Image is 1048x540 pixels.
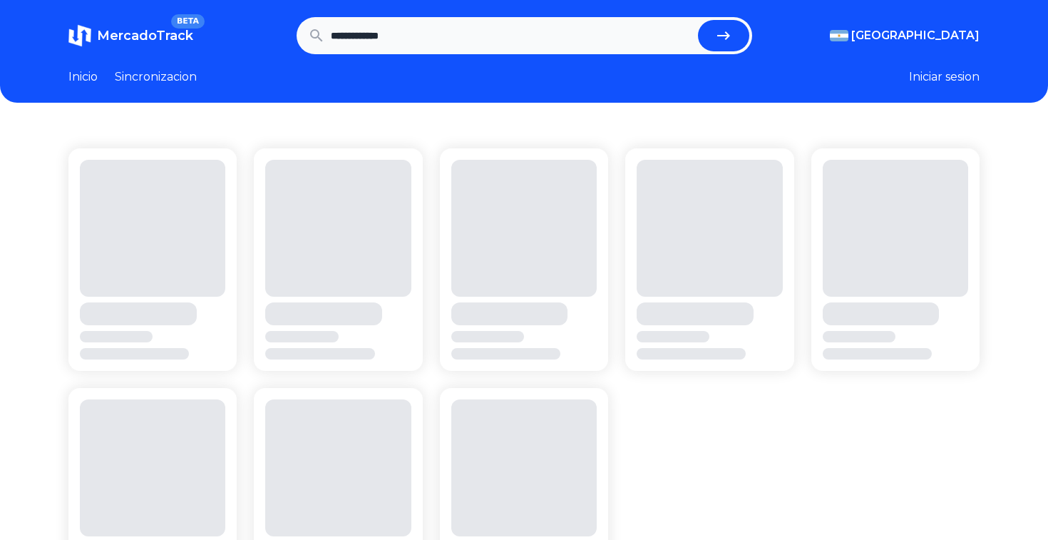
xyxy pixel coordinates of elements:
[830,30,848,41] img: Argentina
[909,68,980,86] button: Iniciar sesion
[115,68,197,86] a: Sincronizacion
[851,27,980,44] span: [GEOGRAPHIC_DATA]
[830,27,980,44] button: [GEOGRAPHIC_DATA]
[97,28,193,44] span: MercadoTrack
[171,14,205,29] span: BETA
[68,24,91,47] img: MercadoTrack
[68,68,98,86] a: Inicio
[68,24,193,47] a: MercadoTrackBETA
